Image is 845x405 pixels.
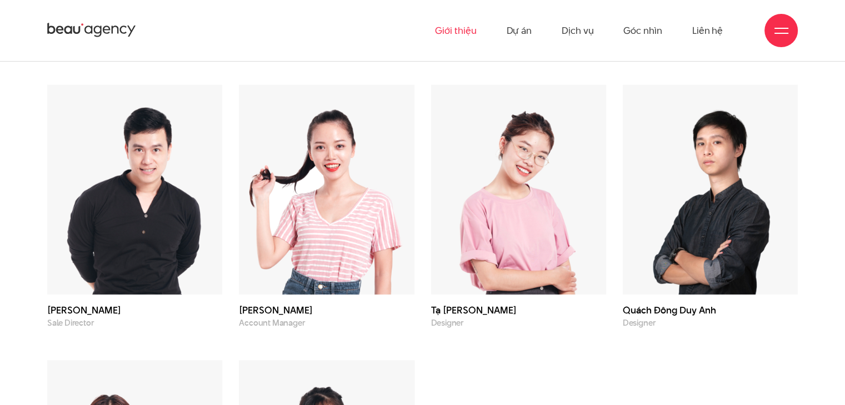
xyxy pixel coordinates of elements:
[239,306,414,315] h3: [PERSON_NAME]
[431,306,606,315] h3: Tạ [PERSON_NAME]
[623,85,798,295] img: Quách Đông Duy Anh
[47,306,222,315] h3: [PERSON_NAME]
[623,318,798,328] p: Designer
[47,85,222,295] img: Phan Trọng Thắng
[239,318,414,328] p: Account Manager
[623,306,798,315] h3: Quách Đông Duy Anh
[47,318,222,328] p: Sale Director
[239,85,414,295] img: Bùi Thị Hoà
[431,85,606,295] img: Tạ Bích Huyền
[431,318,606,328] p: Designer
